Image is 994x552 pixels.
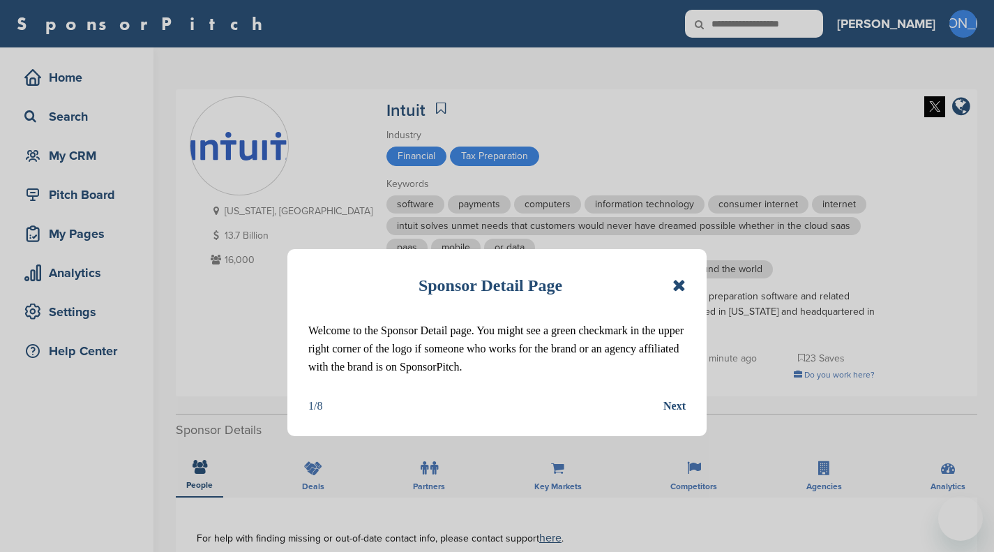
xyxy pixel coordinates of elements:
[938,496,983,541] iframe: Button to launch messaging window
[308,397,322,415] div: 1/8
[663,397,686,415] button: Next
[308,322,686,376] p: Welcome to the Sponsor Detail page. You might see a green checkmark in the upper right corner of ...
[419,270,562,301] h1: Sponsor Detail Page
